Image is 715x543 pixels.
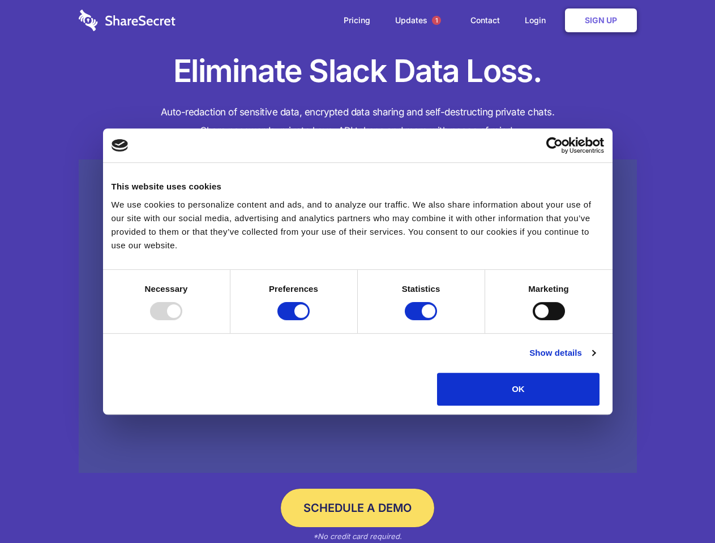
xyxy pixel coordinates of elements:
strong: Necessary [145,284,188,294]
a: Contact [459,3,511,38]
a: Schedule a Demo [281,489,434,527]
div: We use cookies to personalize content and ads, and to analyze our traffic. We also share informat... [112,198,604,252]
img: logo-wordmark-white-trans-d4663122ce5f474addd5e946df7df03e33cb6a1c49d2221995e7729f52c070b2.svg [79,10,175,31]
strong: Preferences [269,284,318,294]
span: 1 [432,16,441,25]
h1: Eliminate Slack Data Loss. [79,51,637,92]
a: Usercentrics Cookiebot - opens in a new window [505,137,604,154]
a: Sign Up [565,8,637,32]
button: OK [437,373,600,406]
strong: Statistics [402,284,440,294]
div: This website uses cookies [112,180,604,193]
img: logo [112,139,129,152]
em: *No credit card required. [313,532,402,541]
a: Wistia video thumbnail [79,160,637,473]
a: Pricing [332,3,382,38]
a: Show details [529,346,595,360]
a: Login [513,3,563,38]
h4: Auto-redaction of sensitive data, encrypted data sharing and self-destructing private chats. Shar... [79,103,637,140]
strong: Marketing [528,284,569,294]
